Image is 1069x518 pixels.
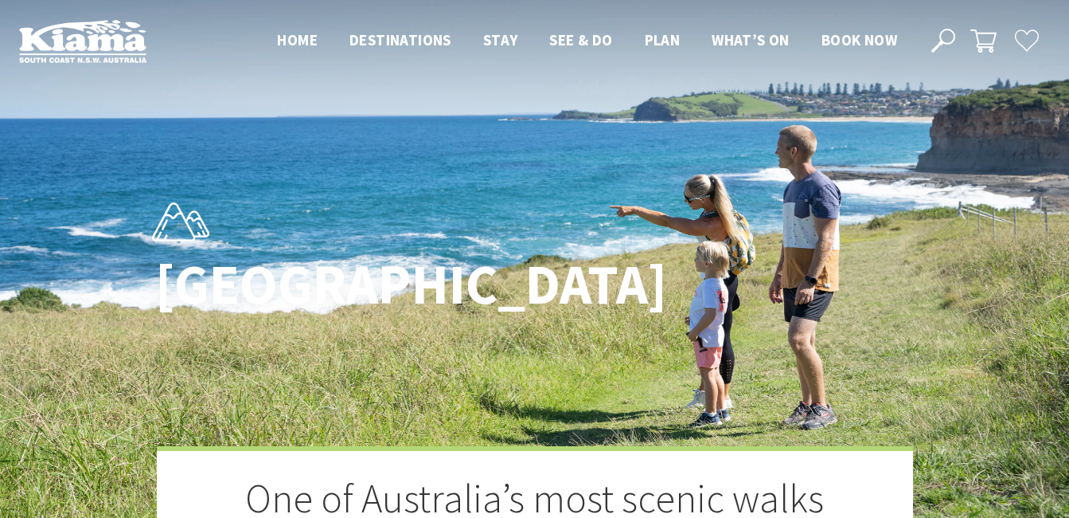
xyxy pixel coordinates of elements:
[349,30,451,49] span: Destinations
[261,28,913,54] nav: Main Menu
[19,19,146,63] img: Kiama Logo
[821,30,897,49] span: Book now
[645,30,681,49] span: Plan
[277,30,318,49] span: Home
[549,30,612,49] span: See & Do
[483,30,518,49] span: Stay
[155,254,605,316] h1: [GEOGRAPHIC_DATA]
[712,30,790,49] span: What’s On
